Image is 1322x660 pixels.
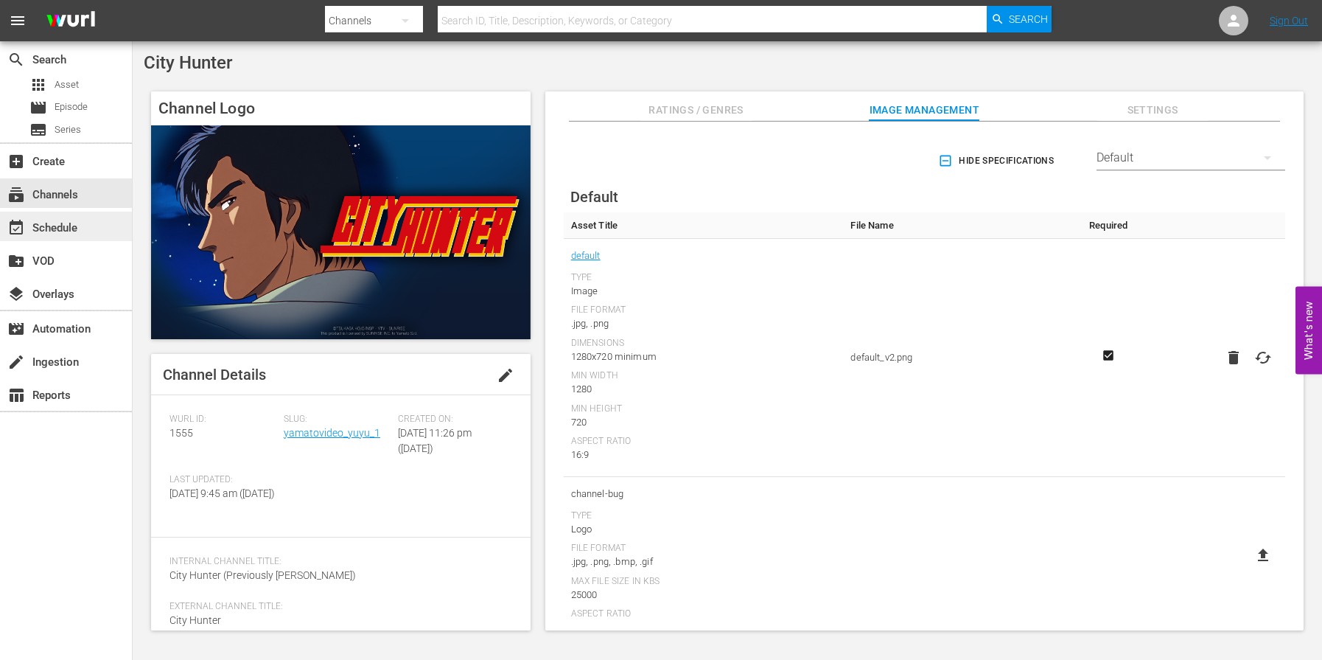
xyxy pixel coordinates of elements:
span: Slug: [284,414,391,425]
span: [DATE] 11:26 pm ([DATE]) [398,427,472,454]
span: Create [7,153,25,170]
span: 1555 [169,427,193,439]
span: channel-bug [571,484,836,504]
span: [DATE] 9:45 am ([DATE]) [169,487,275,499]
span: Settings [1097,101,1208,119]
div: File Format [571,543,836,555]
span: edit [497,367,514,384]
div: File Format [571,305,836,316]
button: Open Feedback Widget [1295,286,1322,374]
div: Dimensions [571,338,836,350]
span: Internal Channel Title: [169,556,505,568]
span: Search [1009,6,1048,32]
span: VOD [7,252,25,270]
div: Type [571,272,836,284]
div: Default [1097,137,1285,178]
span: Ratings / Genres [641,101,752,119]
span: Ingestion [7,353,25,371]
div: 16:9 [571,448,836,462]
span: Hide Specifications [941,153,1054,169]
span: Image Management [869,101,979,119]
span: Asset [29,76,47,94]
img: ans4CAIJ8jUAAAAAAAAAAAAAAAAAAAAAAAAgQb4GAAAAAAAAAAAAAAAAAAAAAAAAJMjXAAAAAAAAAAAAAAAAAAAAAAAAgAT5G... [35,4,106,38]
div: Min Height [571,403,836,415]
a: Sign Out [1270,15,1308,27]
span: Channel Details [163,366,266,383]
span: Wurl ID: [169,414,276,425]
button: Search [987,6,1052,32]
div: Image [571,284,836,299]
div: 1280x720 minimum [571,350,836,364]
span: Episode [55,100,88,114]
div: .jpg, .png, .bmp, .gif [571,555,836,569]
td: default_v2.png [843,239,1079,477]
th: File Name [843,212,1079,239]
span: City Hunter [144,52,232,73]
a: yamatovideo_yuyu_1 [284,427,380,439]
div: 25000 [571,588,836,602]
span: Channels [7,186,25,204]
button: edit [488,358,523,393]
span: External Channel Title: [169,601,505,613]
span: Reports [7,386,25,404]
span: menu [9,12,27,29]
div: Aspect Ratio [571,608,836,620]
h4: Channel Logo [151,91,531,125]
th: Asset Title [564,212,844,239]
svg: Required [1099,349,1117,362]
span: Schedule [7,219,25,237]
span: Series [29,121,47,139]
span: Series [55,122,81,137]
div: Type [571,510,836,522]
span: Overlays [7,285,25,303]
span: City Hunter (Previously [PERSON_NAME]) [169,569,356,581]
div: Min Width [571,370,836,382]
span: Episode [29,99,47,117]
span: Last Updated: [169,474,276,486]
span: City Hunter [169,614,221,626]
div: 1280 [571,382,836,397]
div: Max File Size In Kbs [571,576,836,588]
span: Search [7,51,25,69]
div: Aspect Ratio [571,436,836,448]
span: Created On: [398,414,505,425]
th: Required [1079,212,1138,239]
img: City Hunter [151,125,531,338]
span: Asset [55,77,79,92]
a: default [571,246,601,265]
span: Default [570,188,618,206]
div: .jpg, .png [571,316,836,331]
div: Logo [571,522,836,537]
span: Automation [7,320,25,338]
div: 720 [571,415,836,430]
button: Hide Specifications [935,140,1060,181]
